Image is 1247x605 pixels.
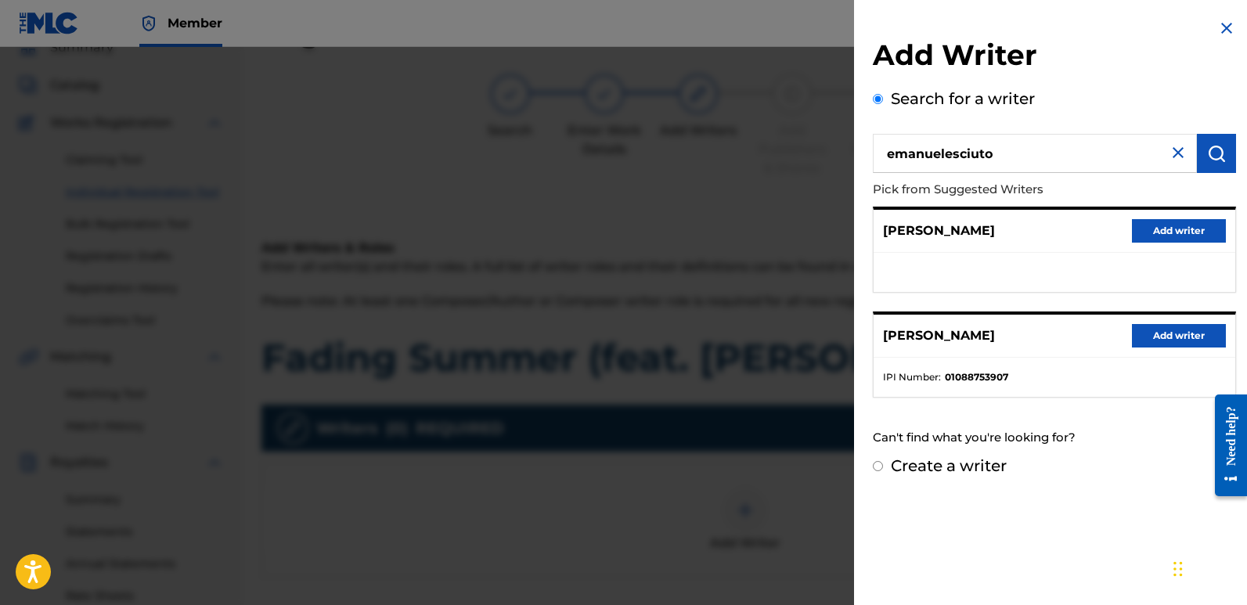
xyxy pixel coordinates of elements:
button: Add writer [1132,324,1226,348]
iframe: Chat Widget [1169,530,1247,605]
span: IPI Number : [883,370,941,384]
button: Add writer [1132,219,1226,243]
label: Create a writer [891,456,1007,475]
img: MLC Logo [19,12,79,34]
span: Member [168,14,222,32]
p: [PERSON_NAME] [883,326,995,345]
strong: 01088753907 [945,370,1008,384]
label: Search for a writer [891,89,1035,108]
iframe: Resource Center [1203,383,1247,509]
img: Search Works [1207,144,1226,163]
p: Pick from Suggested Writers [873,173,1147,207]
div: Ziehen [1173,546,1183,592]
input: Search writer's name or IPI Number [873,134,1197,173]
img: Top Rightsholder [139,14,158,33]
div: Can't find what you're looking for? [873,421,1236,455]
h2: Add Writer [873,38,1236,77]
p: [PERSON_NAME] [883,221,995,240]
div: Chat-Widget [1169,530,1247,605]
img: close [1169,143,1188,162]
